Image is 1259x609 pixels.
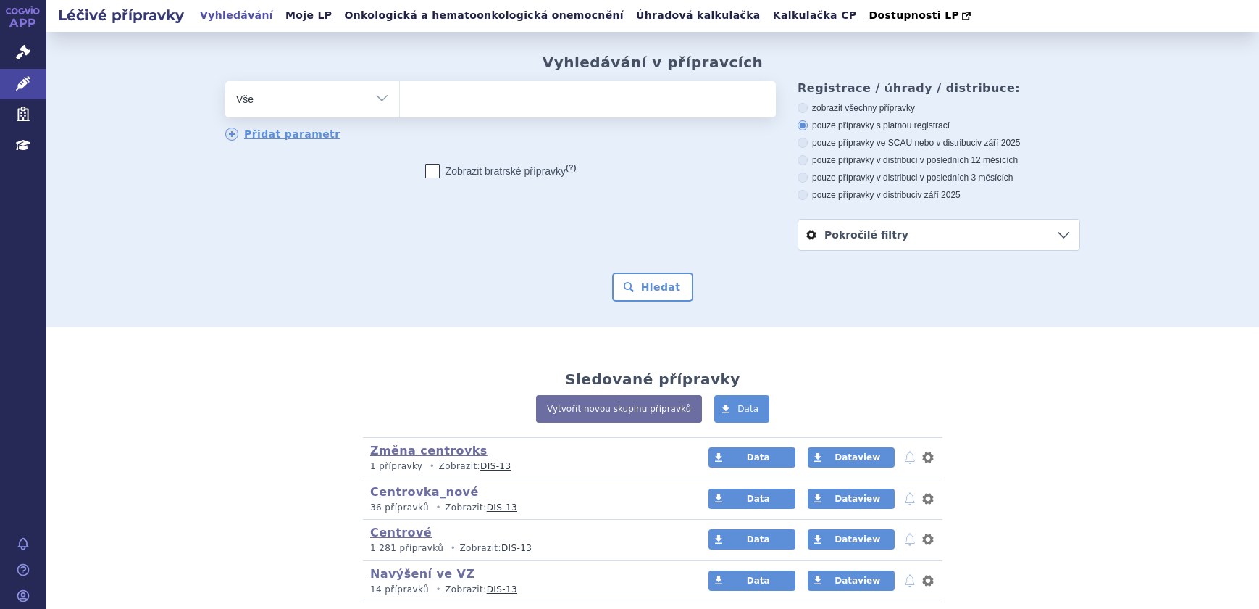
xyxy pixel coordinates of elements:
a: Změna centrovks [370,444,488,457]
a: DIS-13 [487,584,517,594]
span: 14 přípravků [370,584,429,594]
p: Zobrazit: [370,584,681,596]
a: Data [708,489,795,509]
button: notifikace [903,449,917,466]
span: Data [747,452,770,463]
h3: Registrace / úhrady / distribuce: [798,81,1080,95]
a: DIS-13 [480,461,511,471]
span: 36 přípravků [370,502,429,513]
span: v září 2025 [977,138,1020,148]
a: DIS-13 [487,502,517,513]
span: Data [747,576,770,586]
a: Data [708,529,795,550]
label: pouze přípravky v distribuci v posledních 12 měsících [798,154,1080,166]
a: Onkologická a hematoonkologická onemocnění [340,6,628,25]
button: nastavení [921,531,935,548]
span: Dataview [835,534,880,544]
abbr: (?) [566,163,576,173]
span: 1 281 přípravků [370,543,443,553]
a: Kalkulačka CP [769,6,861,25]
i: • [426,460,439,473]
a: Dataview [808,571,895,591]
a: Dataview [808,489,895,509]
i: • [432,584,445,596]
a: DIS-13 [501,543,532,553]
a: Navýšení ve VZ [370,567,474,581]
a: Centrové [370,526,432,539]
button: notifikace [903,490,917,507]
a: Data [708,571,795,591]
span: Dataview [835,452,880,463]
a: Úhradová kalkulačka [632,6,765,25]
a: Pokročilé filtry [798,220,1079,250]
h2: Sledované přípravky [565,370,740,388]
a: Moje LP [281,6,336,25]
span: v září 2025 [917,190,960,200]
span: Data [747,534,770,544]
button: nastavení [921,449,935,466]
button: nastavení [921,572,935,589]
i: • [432,502,445,514]
h2: Vyhledávání v přípravcích [543,54,764,71]
button: notifikace [903,531,917,548]
label: pouze přípravky ve SCAU nebo v distribuci [798,137,1080,149]
a: Data [708,447,795,468]
a: Přidat parametr [225,128,340,141]
label: pouze přípravky v distribuci [798,189,1080,201]
a: Centrovka_nové [370,485,479,499]
a: Vytvořit novou skupinu přípravků [536,395,702,423]
a: Dataview [808,529,895,550]
a: Data [714,395,769,423]
p: Zobrazit: [370,502,681,514]
span: Data [737,404,758,414]
p: Zobrazit: [370,460,681,473]
button: nastavení [921,490,935,507]
a: Dostupnosti LP [864,6,978,26]
label: pouze přípravky s platnou registrací [798,120,1080,131]
a: Vyhledávání [196,6,277,25]
button: notifikace [903,572,917,589]
i: • [446,542,459,555]
label: pouze přípravky v distribuci v posledních 3 měsících [798,172,1080,183]
button: Hledat [612,273,694,302]
a: Dataview [808,447,895,468]
span: Dostupnosti LP [869,9,959,21]
span: Dataview [835,576,880,586]
label: zobrazit všechny přípravky [798,102,1080,114]
span: Dataview [835,494,880,504]
p: Zobrazit: [370,542,681,555]
span: 1 přípravky [370,461,422,471]
span: Data [747,494,770,504]
label: Zobrazit bratrské přípravky [425,164,577,178]
h2: Léčivé přípravky [46,5,196,25]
